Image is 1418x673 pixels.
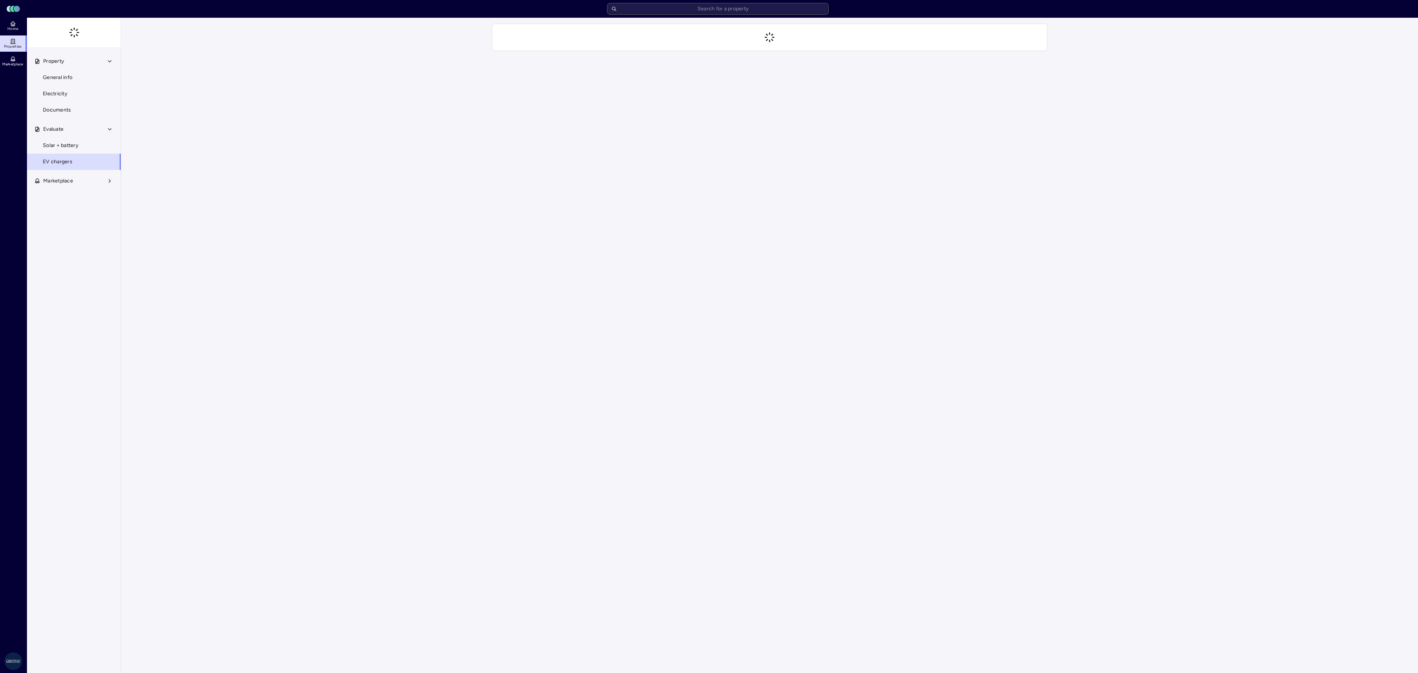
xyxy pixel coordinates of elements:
[4,652,22,670] img: Greystar AS
[43,74,72,82] span: General info
[2,62,23,66] span: Marketplace
[27,154,121,170] a: EV chargers
[27,121,121,137] button: Evaluate
[4,44,22,49] span: Properties
[43,158,72,166] span: EV chargers
[43,106,71,114] span: Documents
[43,125,64,133] span: Evaluate
[27,173,121,189] button: Marketplace
[43,90,67,98] span: Electricity
[27,69,121,86] a: General info
[607,3,829,15] input: Search for a property
[43,57,64,65] span: Property
[27,102,121,118] a: Documents
[43,141,78,150] span: Solar + battery
[43,177,73,185] span: Marketplace
[27,137,121,154] a: Solar + battery
[27,53,121,69] button: Property
[7,27,18,31] span: Home
[27,86,121,102] a: Electricity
